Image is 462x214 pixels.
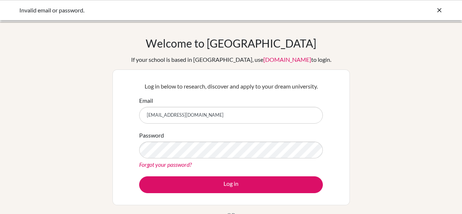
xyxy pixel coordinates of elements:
[131,55,331,64] div: If your school is based in [GEOGRAPHIC_DATA], use to login.
[139,161,192,168] a: Forgot your password?
[139,82,323,91] p: Log in below to research, discover and apply to your dream university.
[146,37,316,50] h1: Welcome to [GEOGRAPHIC_DATA]
[263,56,311,63] a: [DOMAIN_NAME]
[139,176,323,193] button: Log in
[139,96,153,105] label: Email
[139,131,164,140] label: Password
[19,6,333,15] div: Invalid email or password.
